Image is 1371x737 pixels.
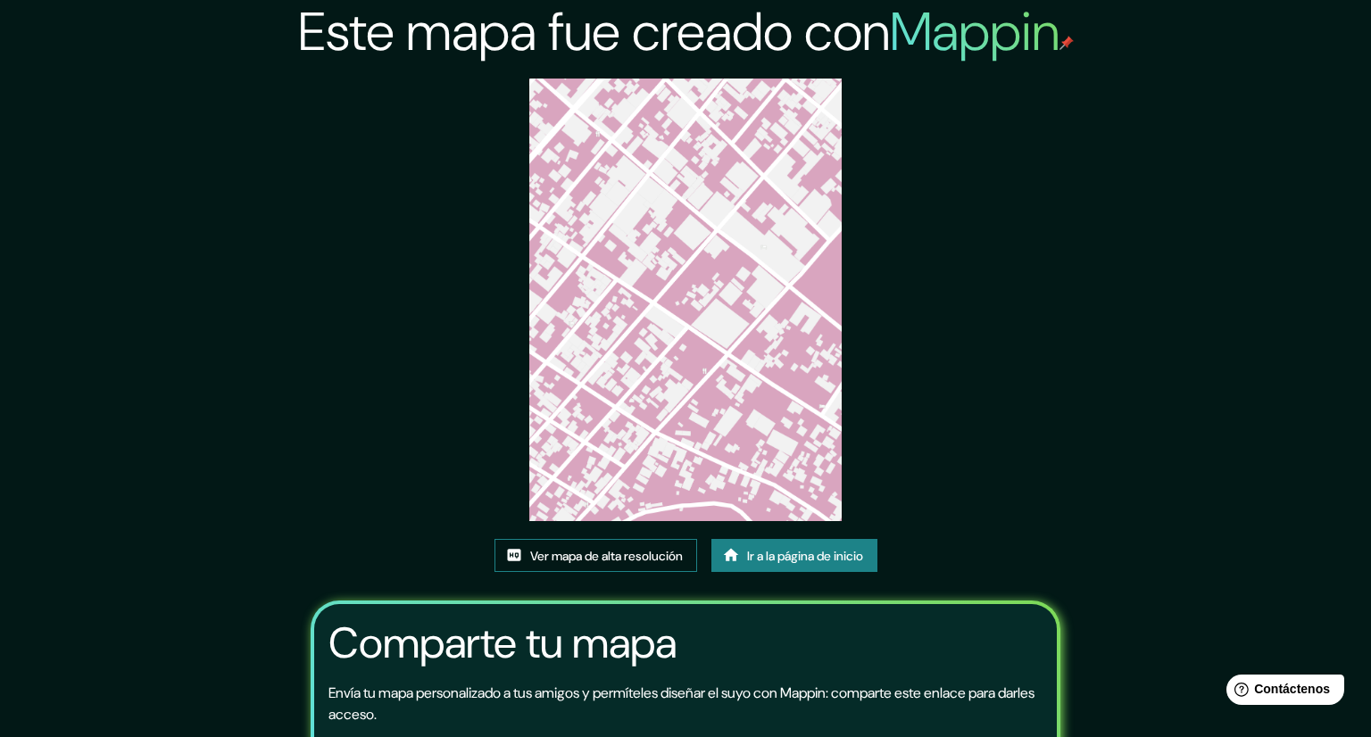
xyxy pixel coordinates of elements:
a: Ir a la página de inicio [711,539,877,573]
img: created-map [529,79,842,521]
font: Envía tu mapa personalizado a tus amigos y permíteles diseñar el suyo con Mappin: comparte este e... [328,683,1034,724]
font: Comparte tu mapa [328,615,677,671]
iframe: Lanzador de widgets de ayuda [1212,667,1351,717]
img: pin de mapeo [1059,36,1074,50]
font: Ir a la página de inicio [747,548,863,564]
font: Ver mapa de alta resolución [530,548,683,564]
a: Ver mapa de alta resolución [494,539,697,573]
